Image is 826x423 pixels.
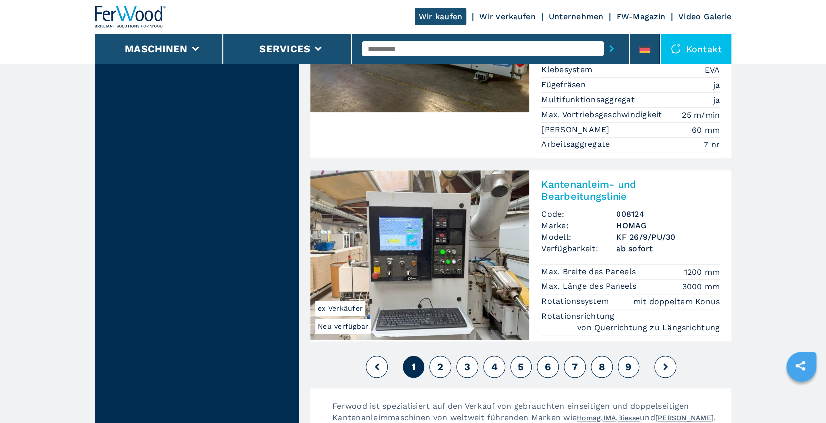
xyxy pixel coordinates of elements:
a: FW-Magazin [616,12,665,21]
em: EVA [704,64,720,76]
p: [PERSON_NAME] [541,124,612,135]
button: 1 [403,356,424,378]
button: Services [259,43,310,55]
em: ja [713,94,720,106]
em: 25 m/min [682,109,720,121]
em: ja [713,79,720,91]
a: Unternehmen [549,12,604,21]
em: mit doppeltem Konus [633,296,720,307]
a: IMA [603,414,616,422]
span: 2 [437,361,443,373]
h2: Kantenanleim- und Bearbeitungslinie [541,178,720,202]
span: 7 [572,361,578,373]
span: Neu verfügbar [315,319,371,334]
img: Ferwood [95,6,166,28]
h3: HOMAG [616,220,720,231]
p: Klebesystem [541,64,595,75]
span: 9 [625,361,631,373]
span: Modell: [541,231,616,243]
a: Kantenanleim- und Bearbeitungslinie HOMAG KF 26/9/PU/30Neu verfügbarex VerkäuferKantenanleim- und... [310,170,731,341]
h3: 008124 [616,208,720,220]
a: Wir verkaufen [479,12,535,21]
button: Maschinen [125,43,187,55]
h3: KF 26/9/PU/30 [616,231,720,243]
button: 8 [591,356,613,378]
p: Multifunktionsaggregat [541,94,637,105]
a: sharethis [788,353,813,378]
em: 3000 mm [682,281,720,292]
a: [PERSON_NAME] [655,414,714,422]
span: ex Verkäufer [315,301,365,316]
iframe: Chat [784,378,819,416]
span: 6 [545,361,551,373]
a: Video Galerie [678,12,731,21]
p: Max. Vortriebsgeschwindigkeit [541,109,665,120]
em: 7 nr [704,139,720,150]
a: Biesse [618,414,640,422]
span: Verfügbarkeit: [541,243,616,254]
span: 8 [598,361,605,373]
button: 7 [564,356,586,378]
p: Rotationsrichtung [541,311,617,322]
span: 1 [411,361,415,373]
p: Rotationssystem [541,296,611,307]
em: 1200 mm [684,266,720,278]
div: Kontakt [661,34,731,64]
span: ab sofort [616,243,720,254]
p: Arbeitsaggregate [541,139,612,150]
span: Code: [541,208,616,220]
p: Max. Länge des Paneels [541,281,639,292]
a: Homag [577,414,601,422]
span: Marke: [541,220,616,231]
p: Fügefräsen [541,79,588,90]
button: submit-button [604,37,619,60]
em: 60 mm [692,124,720,136]
p: Max. Breite des Paneels [541,266,638,277]
button: 2 [429,356,451,378]
img: Kantenanleim- und Bearbeitungslinie HOMAG KF 26/9/PU/30 [310,170,529,340]
button: 5 [510,356,532,378]
span: 4 [491,361,497,373]
button: 3 [456,356,478,378]
span: 5 [518,361,524,373]
em: von Querrichtung zu Längsrichtung [577,322,720,333]
a: Wir kaufen [415,8,467,25]
img: Kontakt [671,44,681,54]
button: 6 [537,356,559,378]
span: 3 [464,361,470,373]
button: 4 [483,356,505,378]
button: 9 [618,356,639,378]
